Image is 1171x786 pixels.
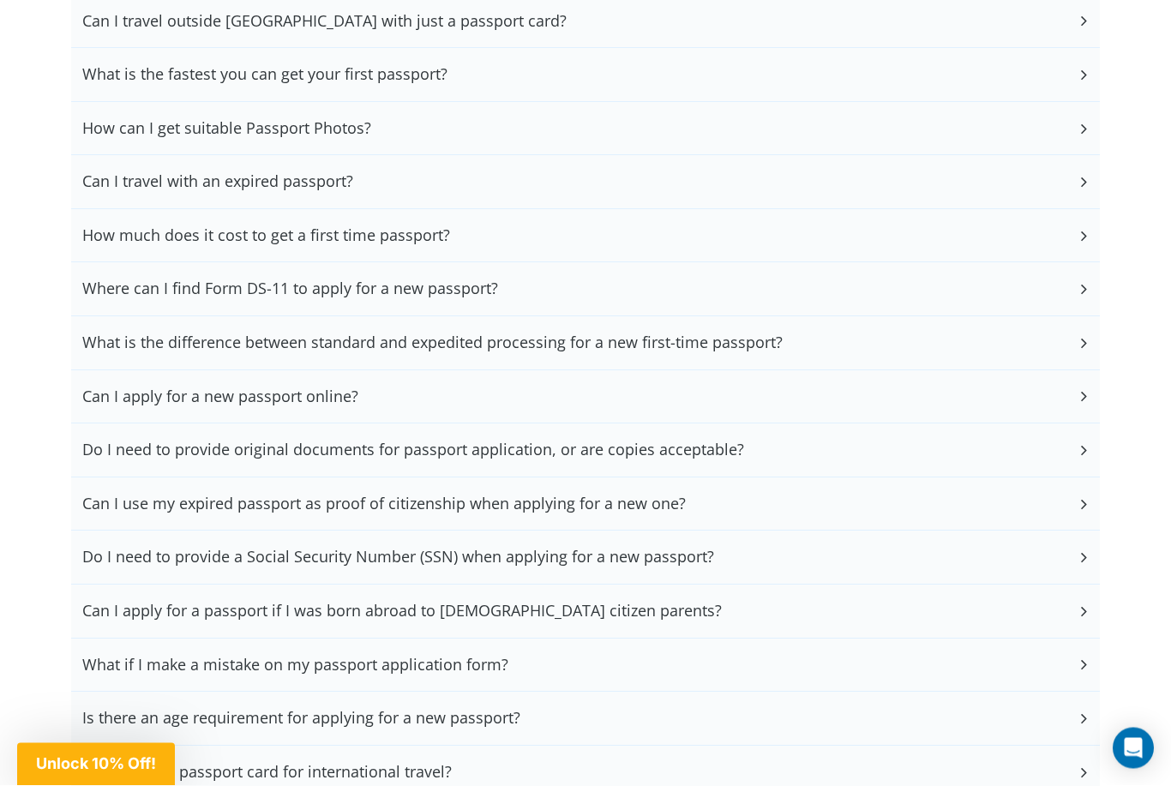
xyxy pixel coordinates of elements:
[82,388,358,407] h3: Can I apply for a new passport online?
[82,120,371,139] h3: How can I get suitable Passport Photos?
[82,227,450,246] h3: How much does it cost to get a first time passport?
[82,764,452,783] h3: Can I use my passport card for international travel?
[1113,728,1154,769] div: Open Intercom Messenger
[82,280,498,299] h3: Where can I find Form DS-11 to apply for a new passport?
[36,754,156,772] span: Unlock 10% Off!
[82,173,353,192] h3: Can I travel with an expired passport?
[82,441,744,460] h3: Do I need to provide original documents for passport application, or are copies acceptable?
[82,710,520,729] h3: Is there an age requirement for applying for a new passport?
[82,657,508,675] h3: What if I make a mistake on my passport application form?
[82,549,714,567] h3: Do I need to provide a Social Security Number (SSN) when applying for a new passport?
[82,603,722,621] h3: Can I apply for a passport if I was born abroad to [DEMOGRAPHIC_DATA] citizen parents?
[82,13,567,32] h3: Can I travel outside [GEOGRAPHIC_DATA] with just a passport card?
[17,743,175,786] div: Unlock 10% Off!
[82,495,686,514] h3: Can I use my expired passport as proof of citizenship when applying for a new one?
[82,334,783,353] h3: What is the difference between standard and expedited processing for a new first-time passport?
[82,66,447,85] h3: What is the fastest you can get your first passport?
